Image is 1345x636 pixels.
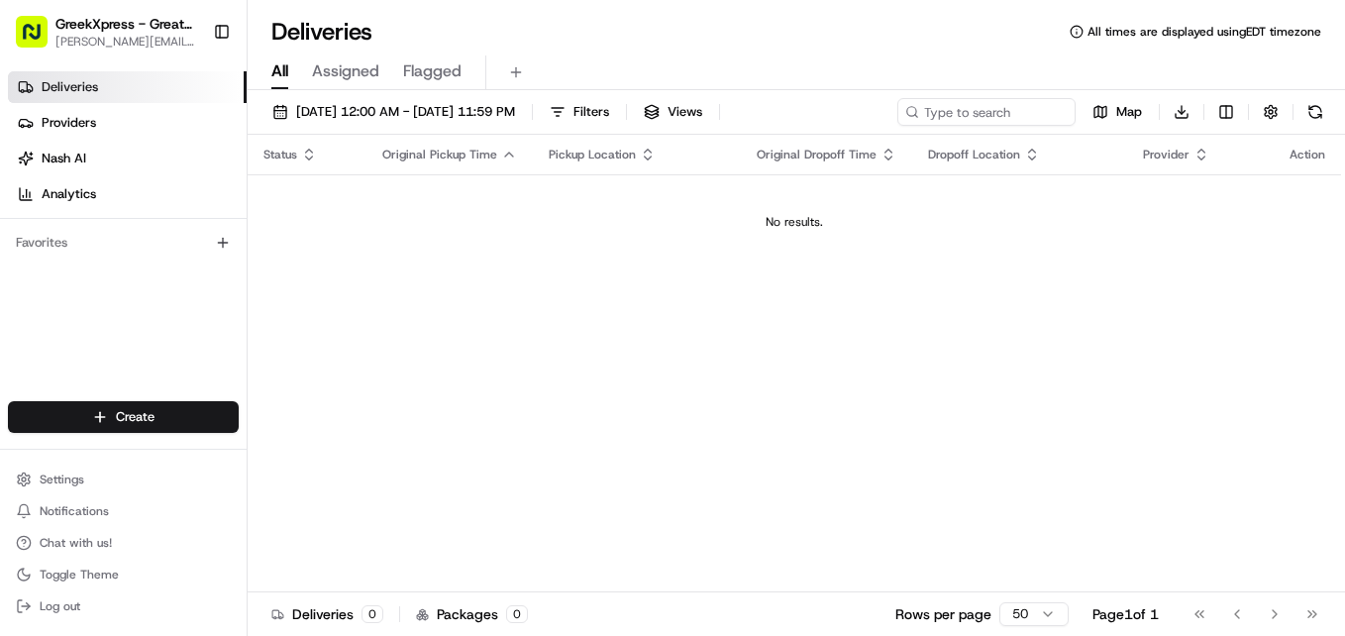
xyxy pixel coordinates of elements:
span: Log out [40,598,80,614]
span: Chat with us! [40,535,112,551]
span: Provider [1143,147,1190,162]
div: Deliveries [271,604,383,624]
span: Status [263,147,297,162]
button: Filters [541,98,618,126]
span: Deliveries [42,78,98,96]
div: Favorites [8,227,239,259]
a: Analytics [8,178,247,210]
input: Type to search [897,98,1076,126]
button: Notifications [8,497,239,525]
span: Notifications [40,503,109,519]
a: Providers [8,107,247,139]
span: [DATE] 12:00 AM - [DATE] 11:59 PM [296,103,515,121]
span: Map [1116,103,1142,121]
button: Toggle Theme [8,561,239,588]
div: No results. [256,214,1333,230]
span: Original Pickup Time [382,147,497,162]
button: [PERSON_NAME][EMAIL_ADDRESS][DOMAIN_NAME] [55,34,197,50]
span: Filters [573,103,609,121]
div: 0 [362,605,383,623]
span: Dropoff Location [928,147,1020,162]
div: Action [1290,147,1325,162]
span: All [271,59,288,83]
span: Original Dropoff Time [757,147,877,162]
span: Create [116,408,155,426]
button: [DATE] 12:00 AM - [DATE] 11:59 PM [263,98,524,126]
div: Page 1 of 1 [1092,604,1159,624]
span: Settings [40,472,84,487]
button: Create [8,401,239,433]
button: Views [635,98,711,126]
div: 0 [506,605,528,623]
h1: Deliveries [271,16,372,48]
span: Flagged [403,59,462,83]
span: Assigned [312,59,379,83]
button: Chat with us! [8,529,239,557]
div: Packages [416,604,528,624]
span: Nash AI [42,150,86,167]
button: Log out [8,592,239,620]
button: Refresh [1301,98,1329,126]
span: Views [668,103,702,121]
span: Analytics [42,185,96,203]
span: All times are displayed using EDT timezone [1087,24,1321,40]
span: Pickup Location [549,147,636,162]
button: Settings [8,466,239,493]
button: GreekXpress - Great Neck [55,14,197,34]
button: GreekXpress - Great Neck[PERSON_NAME][EMAIL_ADDRESS][DOMAIN_NAME] [8,8,205,55]
span: Toggle Theme [40,567,119,583]
p: Rows per page [895,604,991,624]
span: Providers [42,114,96,132]
a: Nash AI [8,143,247,174]
button: Map [1084,98,1151,126]
a: Deliveries [8,71,247,103]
